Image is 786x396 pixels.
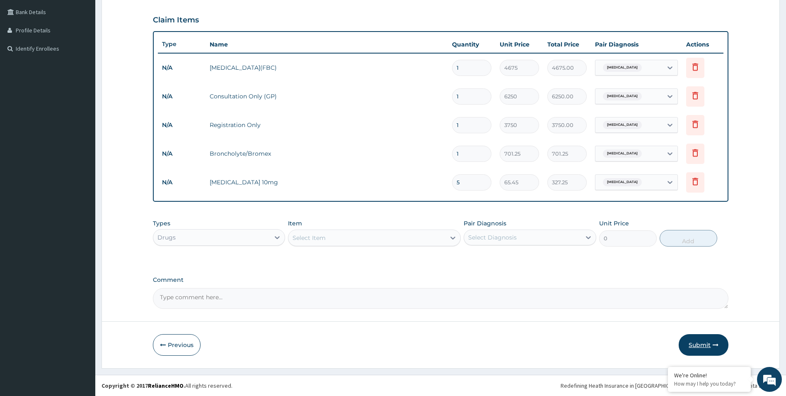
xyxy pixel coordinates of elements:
[157,233,176,242] div: Drugs
[95,375,786,396] footer: All rights reserved.
[660,230,717,247] button: Add
[496,36,543,53] th: Unit Price
[158,60,206,76] td: N/A
[288,219,302,227] label: Item
[206,59,448,76] td: [MEDICAL_DATA](FBC)
[206,36,448,53] th: Name
[603,92,642,100] span: [MEDICAL_DATA]
[293,234,326,242] div: Select Item
[674,372,745,379] div: We're Online!
[15,42,34,62] img: d_794563401_company_1708531726252_794563401
[158,117,206,133] td: N/A
[206,117,448,133] td: Registration Only
[153,334,201,356] button: Previous
[464,219,506,227] label: Pair Diagnosis
[158,175,206,190] td: N/A
[153,16,199,25] h3: Claim Items
[682,36,723,53] th: Actions
[603,64,642,72] span: [MEDICAL_DATA]
[206,88,448,105] td: Consultation Only (GP)
[158,89,206,104] td: N/A
[206,145,448,162] td: Broncholyte/Bromex
[153,276,729,284] label: Comment
[148,382,184,389] a: RelianceHMO
[679,334,728,356] button: Submit
[158,146,206,161] td: N/A
[158,37,206,52] th: Type
[599,219,629,227] label: Unit Price
[603,121,642,129] span: [MEDICAL_DATA]
[561,381,780,390] div: Redefining Heath Insurance in [GEOGRAPHIC_DATA] using Telemedicine and Data Science!
[591,36,682,53] th: Pair Diagnosis
[43,46,139,57] div: Chat with us now
[468,233,517,242] div: Select Diagnosis
[136,4,156,24] div: Minimize live chat window
[448,36,496,53] th: Quantity
[153,220,170,227] label: Types
[48,105,114,188] span: We're online!
[674,380,745,387] p: How may I help you today?
[603,149,642,158] span: [MEDICAL_DATA]
[543,36,591,53] th: Total Price
[206,174,448,191] td: [MEDICAL_DATA] 10mg
[4,227,158,256] textarea: Type your message and hit 'Enter'
[603,178,642,186] span: [MEDICAL_DATA]
[102,382,185,389] strong: Copyright © 2017 .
